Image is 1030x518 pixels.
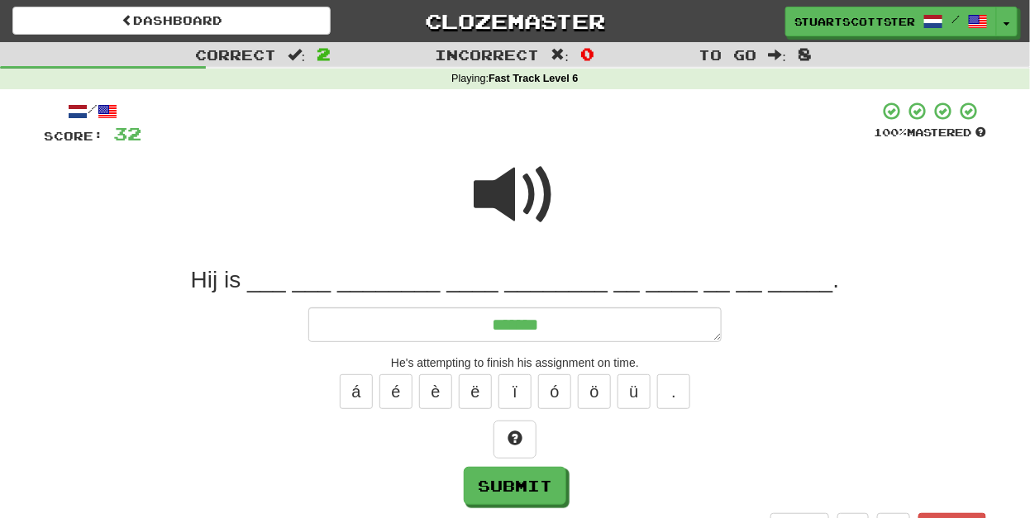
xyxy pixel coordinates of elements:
button: é [379,374,412,409]
span: Score: [44,129,103,143]
span: 2 [317,44,331,64]
span: Correct [195,46,276,63]
a: Dashboard [12,7,331,35]
span: : [769,48,787,62]
span: stuartscottster [794,14,915,29]
span: 0 [580,44,594,64]
span: / [951,13,960,25]
span: 32 [113,123,141,144]
button: . [657,374,690,409]
span: To go [699,46,757,63]
button: Submit [464,467,566,505]
div: Hij is ___ ___ ________ ____ ________ __ ____ __ __ _____. [44,265,986,295]
button: ü [618,374,651,409]
span: : [288,48,306,62]
span: 8 [798,44,812,64]
a: Clozemaster [355,7,674,36]
button: ï [498,374,532,409]
strong: Fast Track Level 6 [489,73,579,84]
button: ë [459,374,492,409]
button: ö [578,374,611,409]
div: Mastered [874,126,986,140]
div: He's attempting to finish his assignment on time. [44,354,986,371]
span: : [551,48,570,62]
div: / [44,101,141,121]
button: Hint! [494,421,536,459]
a: stuartscottster / [785,7,997,36]
button: á [340,374,373,409]
button: ó [538,374,571,409]
span: 100 % [874,126,907,139]
button: è [419,374,452,409]
span: Incorrect [436,46,540,63]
